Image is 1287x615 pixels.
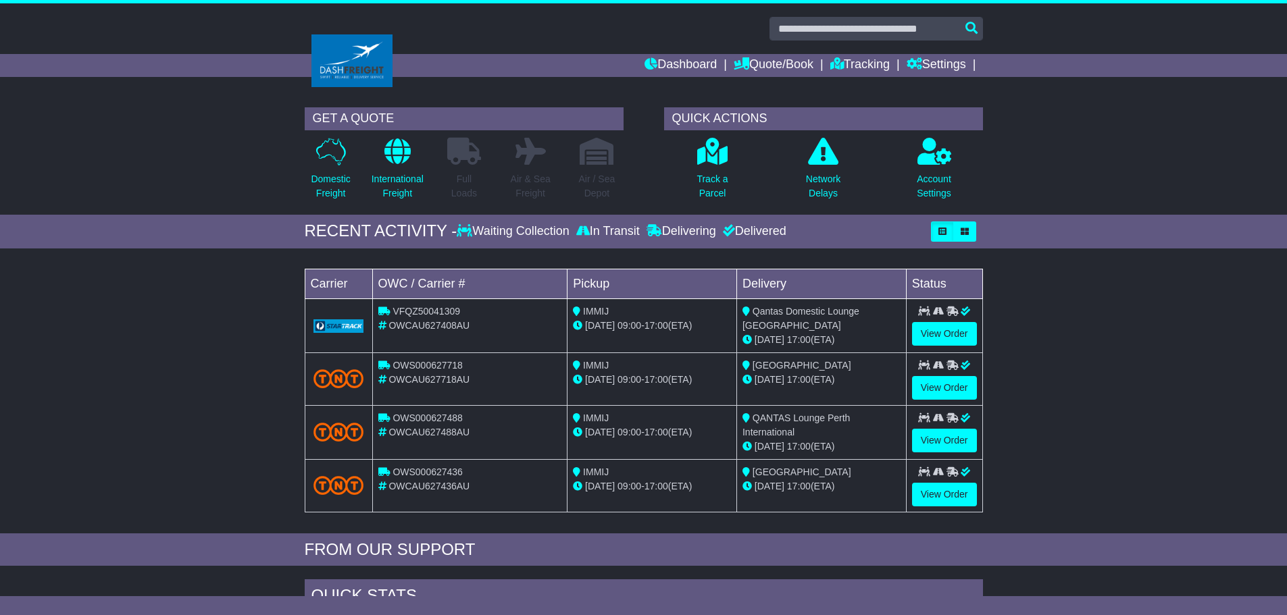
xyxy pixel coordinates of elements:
div: - (ETA) [573,373,731,387]
span: IMMIJ [583,306,609,317]
img: TNT_Domestic.png [313,476,364,494]
td: OWC / Carrier # [372,269,567,298]
span: 09:00 [617,320,641,331]
a: InternationalFreight [371,137,424,208]
td: Pickup [567,269,737,298]
div: QUICK ACTIONS [664,107,983,130]
p: Account Settings [917,172,951,200]
span: 17:00 [787,441,811,452]
span: 17:00 [645,374,668,385]
span: [DATE] [755,374,784,385]
span: 09:00 [617,374,641,385]
span: IMMIJ [583,466,609,477]
div: Delivered [720,224,786,239]
div: GET A QUOTE [305,107,624,130]
p: Air & Sea Freight [511,172,551,200]
span: QANTAS Lounge Perth International [742,412,850,437]
div: FROM OUR SUPPORT [305,540,983,560]
a: NetworkDelays [805,137,841,208]
span: VFQZ50041309 [393,306,460,317]
a: View Order [912,483,977,506]
a: View Order [912,429,977,452]
a: Tracking [830,54,890,77]
span: OWCAU627488AU [388,427,470,437]
span: 17:00 [787,334,811,345]
span: OWCAU627408AU [388,320,470,331]
span: 17:00 [787,481,811,491]
span: IMMIJ [583,360,609,371]
div: (ETA) [742,439,901,454]
p: Network Delays [806,172,840,200]
span: OWS000627436 [393,466,463,477]
div: (ETA) [742,479,901,493]
div: - (ETA) [573,319,731,333]
div: (ETA) [742,373,901,387]
span: [DATE] [585,481,615,491]
span: OWCAU627436AU [388,481,470,491]
span: OWCAU627718AU [388,374,470,385]
span: OWS000627718 [393,360,463,371]
a: View Order [912,376,977,400]
p: Full Loads [447,172,481,200]
span: [GEOGRAPHIC_DATA] [753,360,851,371]
p: Domestic Freight [311,172,350,200]
img: TNT_Domestic.png [313,423,364,441]
span: [GEOGRAPHIC_DATA] [753,466,851,477]
span: [DATE] [585,320,615,331]
a: Dashboard [645,54,717,77]
span: 09:00 [617,427,641,437]
span: 17:00 [645,320,668,331]
div: Waiting Collection [457,224,572,239]
span: Qantas Domestic Lounge [GEOGRAPHIC_DATA] [742,306,859,331]
img: GetCarrierServiceLogo [313,319,364,333]
span: IMMIJ [583,412,609,423]
div: - (ETA) [573,425,731,439]
span: [DATE] [585,427,615,437]
p: Track a Parcel [697,172,728,200]
p: International Freight [372,172,424,200]
span: OWS000627488 [393,412,463,423]
div: (ETA) [742,333,901,347]
span: [DATE] [585,374,615,385]
span: [DATE] [755,441,784,452]
span: 17:00 [645,481,668,491]
td: Delivery [736,269,906,298]
span: [DATE] [755,481,784,491]
div: - (ETA) [573,479,731,493]
p: Air / Sea Depot [579,172,615,200]
div: Delivering [643,224,720,239]
div: In Transit [573,224,643,239]
img: TNT_Domestic.png [313,369,364,387]
div: RECENT ACTIVITY - [305,221,457,241]
a: View Order [912,322,977,346]
td: Carrier [305,269,372,298]
a: Settings [907,54,966,77]
a: Track aParcel [696,137,728,208]
td: Status [906,269,982,298]
span: 17:00 [645,427,668,437]
a: DomesticFreight [310,137,351,208]
span: 17:00 [787,374,811,385]
a: Quote/Book [734,54,813,77]
span: [DATE] [755,334,784,345]
a: AccountSettings [916,137,952,208]
span: 09:00 [617,481,641,491]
